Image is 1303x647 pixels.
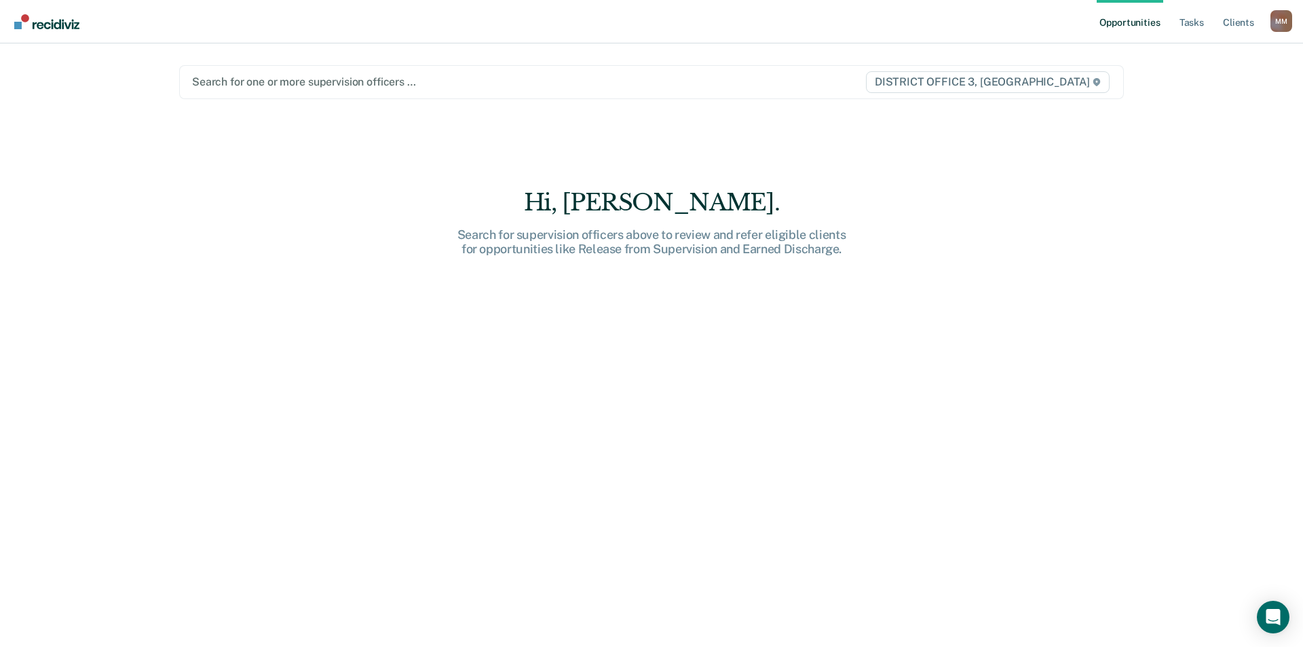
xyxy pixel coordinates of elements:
button: Profile dropdown button [1270,10,1292,32]
span: DISTRICT OFFICE 3, [GEOGRAPHIC_DATA] [866,71,1110,93]
img: Recidiviz [14,14,79,29]
div: Search for supervision officers above to review and refer eligible clients for opportunities like... [434,227,869,257]
div: Open Intercom Messenger [1257,601,1289,633]
div: M M [1270,10,1292,32]
div: Hi, [PERSON_NAME]. [434,189,869,217]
